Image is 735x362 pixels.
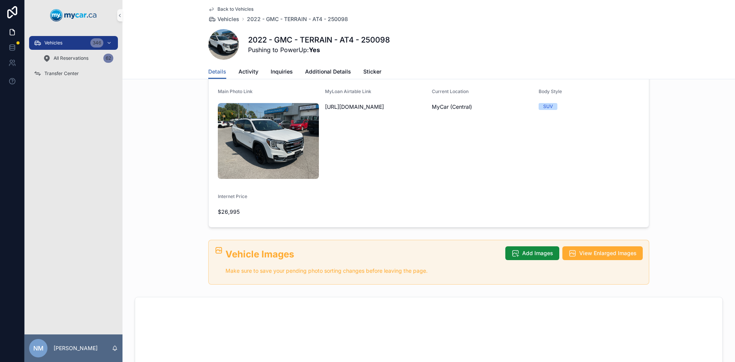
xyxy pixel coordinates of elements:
span: Current Location [432,88,469,94]
a: Activity [238,65,258,80]
a: Inquiries [271,65,293,80]
span: Activity [238,68,258,75]
p: Make sure to save your pending photo sorting changes before leaving the page. [225,267,499,275]
span: Transfer Center [44,70,79,77]
span: Vehicles [44,40,62,46]
span: All Reservations [54,55,88,61]
span: Vehicles [217,15,239,23]
button: Add Images [505,246,559,260]
button: View Enlarged Images [562,246,643,260]
a: Transfer Center [29,67,118,80]
div: scrollable content [24,31,122,90]
span: Back to Vehicles [217,6,253,12]
a: Back to Vehicles [208,6,253,12]
span: Additional Details [305,68,351,75]
span: [URL][DOMAIN_NAME] [325,103,426,111]
span: NM [33,344,44,353]
img: uc [218,103,319,179]
p: [PERSON_NAME] [54,344,98,352]
a: Additional Details [305,65,351,80]
div: 62 [103,54,113,63]
a: Details [208,65,226,79]
span: Inquiries [271,68,293,75]
strong: Yes [309,46,320,54]
span: MyLoan Airtable Link [325,88,371,94]
span: MyCar (Central) [432,103,472,111]
h2: Vehicle Images [225,248,499,260]
span: Pushing to PowerUp: [248,45,390,54]
div: ## Vehicle Images Make sure to save your pending photo sorting changes before leaving the page. [225,248,499,275]
a: 2022 - GMC - TERRAIN - AT4 - 250098 [247,15,348,23]
span: Main Photo Link [218,88,253,94]
img: App logo [50,9,97,21]
a: Vehicles [208,15,239,23]
div: SUV [543,103,553,110]
span: $26,995 [218,208,319,216]
span: Add Images [522,249,553,257]
span: Body Style [539,88,562,94]
span: Details [208,68,226,75]
h1: 2022 - GMC - TERRAIN - AT4 - 250098 [248,34,390,45]
span: View Enlarged Images [579,249,637,257]
a: Vehicles346 [29,36,118,50]
div: 346 [90,38,103,48]
a: All Reservations62 [38,51,118,65]
a: Sticker [363,65,381,80]
span: Sticker [363,68,381,75]
span: Internet Price [218,193,247,199]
